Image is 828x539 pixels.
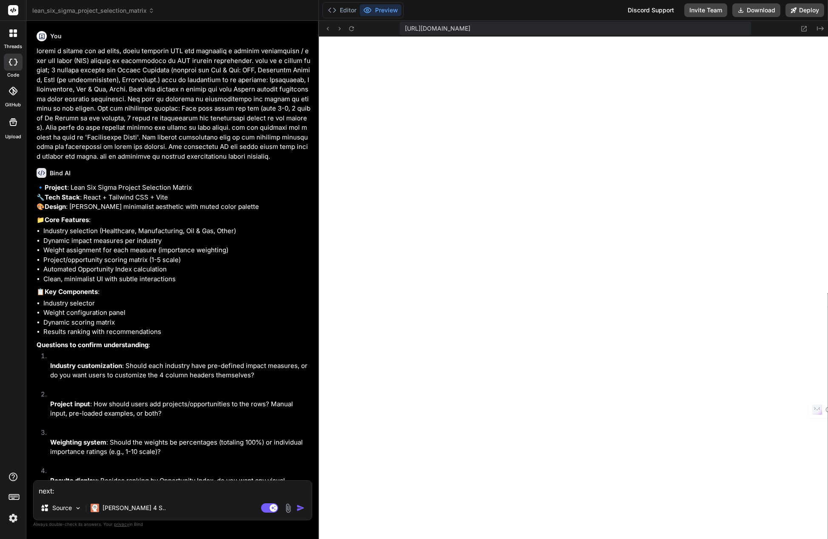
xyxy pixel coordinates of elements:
[32,6,154,15] span: lean_six_sigma_project_selection_matrix
[296,504,305,512] img: icon
[43,226,310,236] li: Industry selection (Healthcare, Manufacturing, Oil & Gas, Other)
[37,341,148,349] strong: Questions to confirm understanding
[45,193,80,201] strong: Tech Stack
[50,169,71,177] h6: Bind AI
[50,361,310,380] p: : Should each industry have pre-defined impact measures, or do you want users to customize the 4 ...
[102,504,166,512] p: [PERSON_NAME] 4 S..
[43,308,310,318] li: Weight configuration panel
[5,133,21,140] label: Upload
[7,71,19,79] label: code
[50,476,97,485] strong: Results display
[50,362,122,370] strong: Industry customization
[405,24,470,33] span: [URL][DOMAIN_NAME]
[623,3,679,17] div: Discord Support
[52,504,72,512] p: Source
[50,476,310,495] p: : Besides ranking by Opportunity Index, do you want any visual indicators (charts, color coding) ...
[37,287,310,297] p: 📋 :
[43,245,310,255] li: Weight assignment for each measure (importance weighting)
[785,3,824,17] button: Deploy
[43,327,310,337] li: Results ranking with recommendations
[33,520,312,528] p: Always double-check its answers. Your in Bind
[50,438,106,446] strong: Weighting system
[43,274,310,284] li: Clean, minimalist UI with subtle interactions
[45,202,66,211] strong: Design
[319,37,828,539] iframe: Preview
[43,299,310,308] li: Industry selector
[91,504,99,512] img: Claude 4 Sonnet
[50,400,90,408] strong: Project input
[37,46,310,161] p: loremi d sitame con ad elits, doeiu temporin UTL etd magnaaliq e adminim veniamquisn / exer ull l...
[45,216,89,224] strong: Core Features
[34,481,312,496] textarea: next:
[684,3,727,17] button: Invite Team
[324,4,360,16] button: Editor
[360,4,401,16] button: Preview
[50,32,62,40] h6: You
[732,3,780,17] button: Download
[50,438,310,457] p: : Should the weights be percentages (totaling 100%) or individual importance ratings (e.g., 1-10 ...
[114,522,129,527] span: privacy
[43,318,310,328] li: Dynamic scoring matrix
[37,183,310,212] p: 🔹 : Lean Six Sigma Project Selection Matrix 🔧 : React + Tailwind CSS + Vite 🎨 : [PERSON_NAME] min...
[5,101,21,108] label: GitHub
[45,288,98,296] strong: Key Components
[6,511,20,525] img: settings
[43,265,310,274] li: Automated Opportunity Index calculation
[37,340,310,350] p: :
[4,43,22,50] label: threads
[283,503,293,513] img: attachment
[50,399,310,419] p: : How should users add projects/opportunities to the rows? Manual input, pre-loaded examples, or ...
[74,505,82,512] img: Pick Models
[45,183,67,191] strong: Project
[37,215,310,225] p: 📁 :
[43,236,310,246] li: Dynamic impact measures per industry
[43,255,310,265] li: Project/opportunity scoring matrix (1-5 scale)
